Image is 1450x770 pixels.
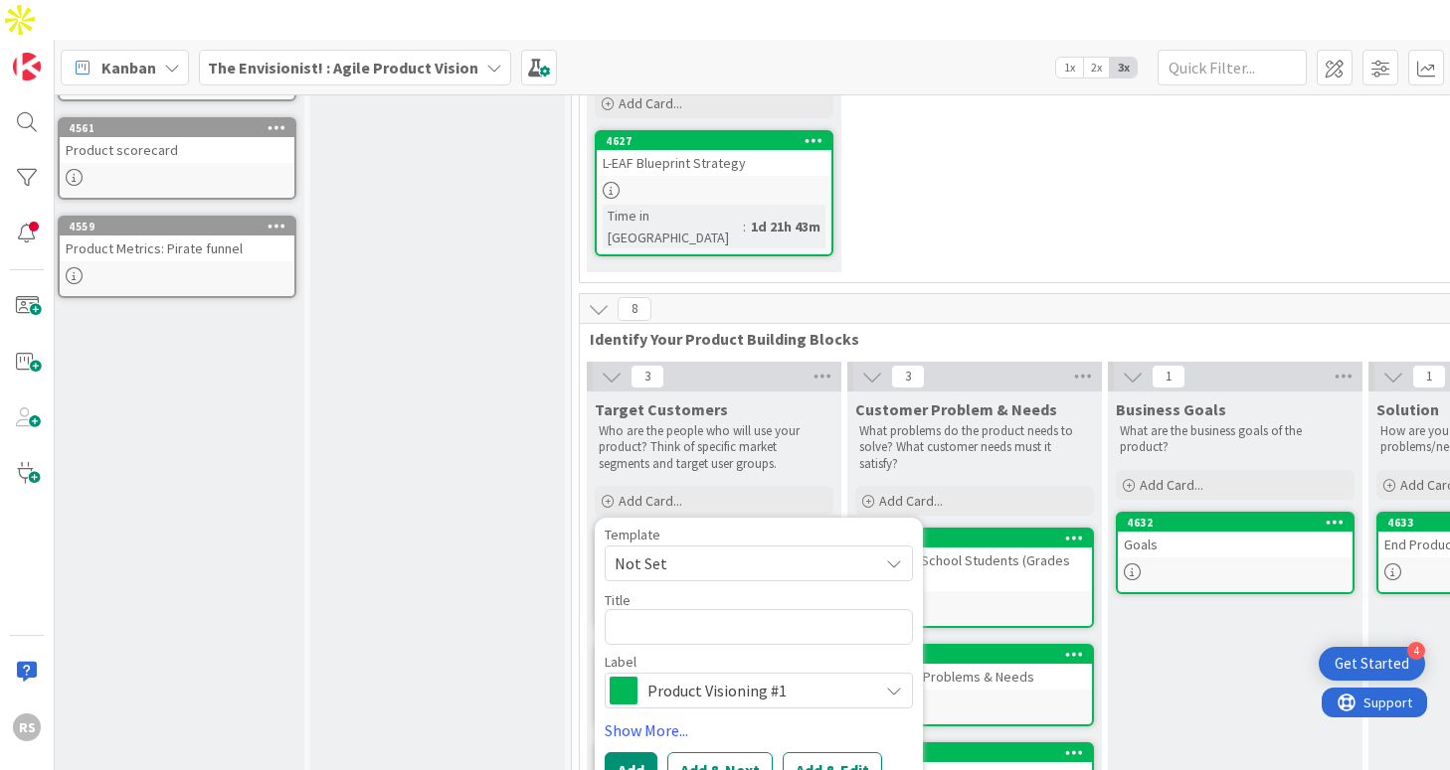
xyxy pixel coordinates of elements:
[615,550,863,576] span: Not Set
[1110,58,1137,77] span: 3x
[647,677,868,704] span: Product Visioning #1
[60,218,294,235] div: 4559
[1412,365,1446,388] span: 1
[1407,642,1425,660] div: 4
[597,132,831,176] div: 4627L-EAF Blueprint Strategy
[1118,532,1353,557] div: Goals
[599,423,829,472] p: Who are the people who will use your product? Think of specific market segments and target user g...
[595,399,728,419] span: Target Customers
[619,492,682,510] span: Add Card...
[597,150,831,176] div: L-EAF Blueprint Strategy
[1152,365,1185,388] span: 1
[13,713,41,741] div: RS
[857,744,1092,762] div: 4630
[857,547,1092,591] div: Late High School Students (Grades 11 - 12)
[605,655,636,669] span: Label
[208,58,478,77] b: The Envisionist! : Agile Product Vision
[60,235,294,261] div: Product Metrics: Pirate funnel
[13,53,41,80] img: Visit kanbanzone.com
[1116,512,1355,594] a: 4632Goals
[855,399,1057,419] span: Customer Problem & Needs
[631,365,664,388] span: 3
[855,644,1094,726] a: 4631Employer Problems & Needs
[606,134,831,148] div: 4627
[1335,654,1409,674] div: Get Started
[743,216,746,237] span: :
[857,530,1092,591] div: 4688Late High School Students (Grades 11 - 12)
[1056,58,1083,77] span: 1x
[42,3,91,27] span: Support
[855,528,1094,628] a: 4688Late High School Students (Grades 11 - 12)
[58,216,296,298] a: 4559Product Metrics: Pirate funnel
[60,119,294,137] div: 4561
[746,216,825,237] div: 1d 21h 43m
[1127,516,1353,530] div: 4632
[69,121,294,135] div: 4561
[1116,399,1226,419] span: Business Goals
[603,205,743,248] div: Time in [GEOGRAPHIC_DATA]
[1118,514,1353,557] div: 4632Goals
[1118,514,1353,532] div: 4632
[1120,423,1351,456] p: What are the business goals of the product?
[891,365,925,388] span: 3
[618,297,651,321] span: 8
[859,423,1090,472] p: What problems do the product needs to solve? What customer needs must it satisfy?
[101,56,156,79] span: Kanban
[595,130,833,256] a: 4627L-EAF Blueprint StrategyTime in [GEOGRAPHIC_DATA]:1d 21h 43m
[619,94,682,112] span: Add Card...
[1376,399,1439,419] span: Solution
[69,220,294,233] div: 4559
[58,117,296,200] a: 4561Product scorecard
[1083,58,1110,77] span: 2x
[1158,50,1307,85] input: Quick Filter...
[866,532,1092,545] div: 4688
[879,492,943,510] span: Add Card...
[60,119,294,163] div: 4561Product scorecard
[605,591,631,609] label: Title
[1319,647,1425,681] div: Open Get Started checklist, remaining modules: 4
[605,528,660,541] span: Template
[857,530,1092,547] div: 4688
[857,664,1092,690] div: Employer Problems & Needs
[597,132,831,150] div: 4627
[60,137,294,163] div: Product scorecard
[866,746,1092,760] div: 4630
[866,648,1092,662] div: 4631
[857,646,1092,664] div: 4631
[60,218,294,261] div: 4559Product Metrics: Pirate funnel
[605,718,913,742] a: Show More...
[857,646,1092,690] div: 4631Employer Problems & Needs
[1140,476,1203,494] span: Add Card...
